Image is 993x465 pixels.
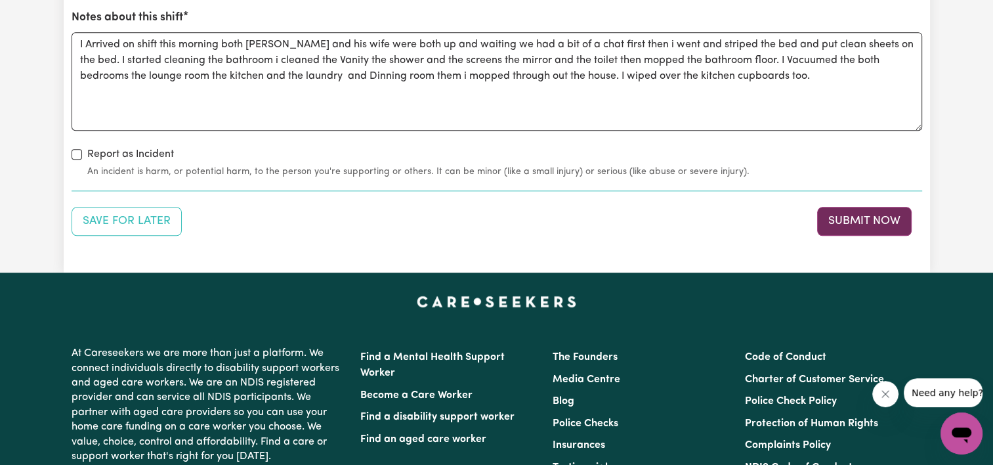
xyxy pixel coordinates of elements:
small: An incident is harm, or potential harm, to the person you're supporting or others. It can be mino... [87,165,922,179]
iframe: Close message [872,381,898,407]
label: Notes about this shift [72,9,183,26]
a: Find a Mental Health Support Worker [360,352,505,378]
a: Become a Care Worker [360,390,473,401]
textarea: I Arrived on shift this morning both [PERSON_NAME] and his wife were both up and waiting we had a... [72,32,922,131]
button: Save your job report [72,207,182,236]
a: Insurances [553,440,605,451]
label: Report as Incident [87,146,174,162]
a: Charter of Customer Service [745,374,884,385]
a: Blog [553,396,574,407]
a: Complaints Policy [745,440,831,451]
iframe: Message from company [904,378,982,407]
span: Need any help? [8,9,79,20]
a: Find a disability support worker [360,412,515,422]
button: Submit your job report [817,207,912,236]
a: Police Check Policy [745,396,837,407]
a: Careseekers home page [417,296,576,307]
a: Protection of Human Rights [745,418,878,429]
a: Media Centre [553,374,620,385]
a: Find an aged care worker [360,434,486,445]
iframe: Button to launch messaging window [940,412,982,454]
a: Code of Conduct [745,352,826,363]
a: Police Checks [553,418,618,429]
a: The Founders [553,352,618,363]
